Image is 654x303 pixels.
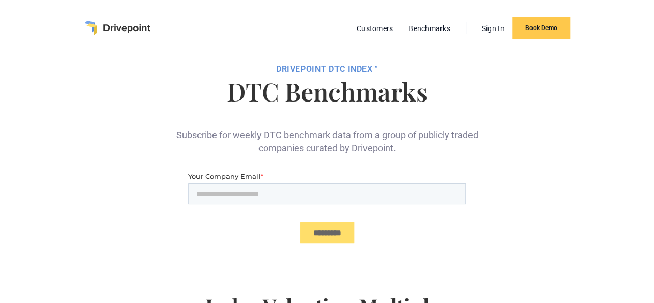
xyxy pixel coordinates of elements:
[477,22,510,35] a: Sign In
[172,112,482,154] div: Subscribe for weekly DTC benchmark data from a group of publicly traded companies curated by Driv...
[21,79,633,104] h1: DTC Benchmarks
[512,17,570,39] a: Book Demo
[188,171,466,252] iframe: Form 0
[403,22,455,35] a: Benchmarks
[84,21,150,35] a: home
[21,64,633,75] div: DRIVEPOiNT DTC Index™
[352,22,398,35] a: Customers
